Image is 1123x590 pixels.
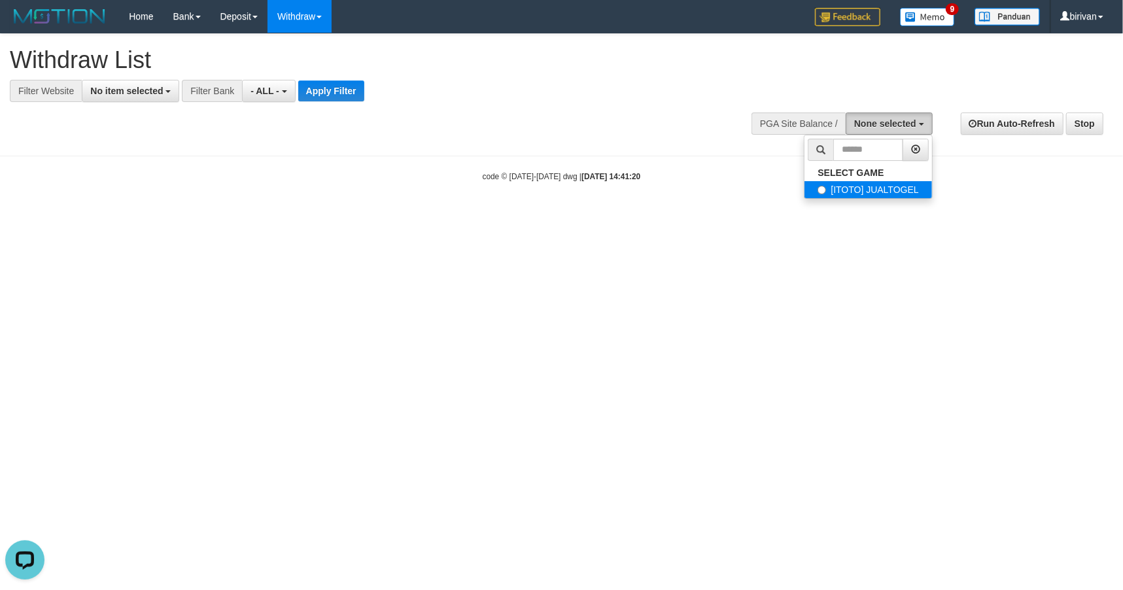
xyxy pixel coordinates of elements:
small: code © [DATE]-[DATE] dwg | [483,172,641,181]
h1: Withdraw List [10,47,736,73]
div: Filter Website [10,80,82,102]
input: [ITOTO] JUALTOGEL [818,186,826,194]
img: panduan.png [975,8,1040,26]
a: Stop [1066,113,1103,135]
span: 9 [946,3,959,15]
button: Apply Filter [298,80,364,101]
div: PGA Site Balance / [752,113,846,135]
span: No item selected [90,86,163,96]
a: SELECT GAME [804,164,931,181]
span: - ALL - [251,86,279,96]
button: Open LiveChat chat widget [5,5,44,44]
button: None selected [846,113,933,135]
b: SELECT GAME [818,167,884,178]
button: - ALL - [242,80,295,102]
strong: [DATE] 14:41:20 [581,172,640,181]
button: No item selected [82,80,179,102]
span: None selected [854,118,916,129]
a: Run Auto-Refresh [961,113,1063,135]
img: Feedback.jpg [815,8,880,26]
img: MOTION_logo.png [10,7,109,26]
label: [ITOTO] JUALTOGEL [804,181,931,198]
img: Button%20Memo.svg [900,8,955,26]
div: Filter Bank [182,80,242,102]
